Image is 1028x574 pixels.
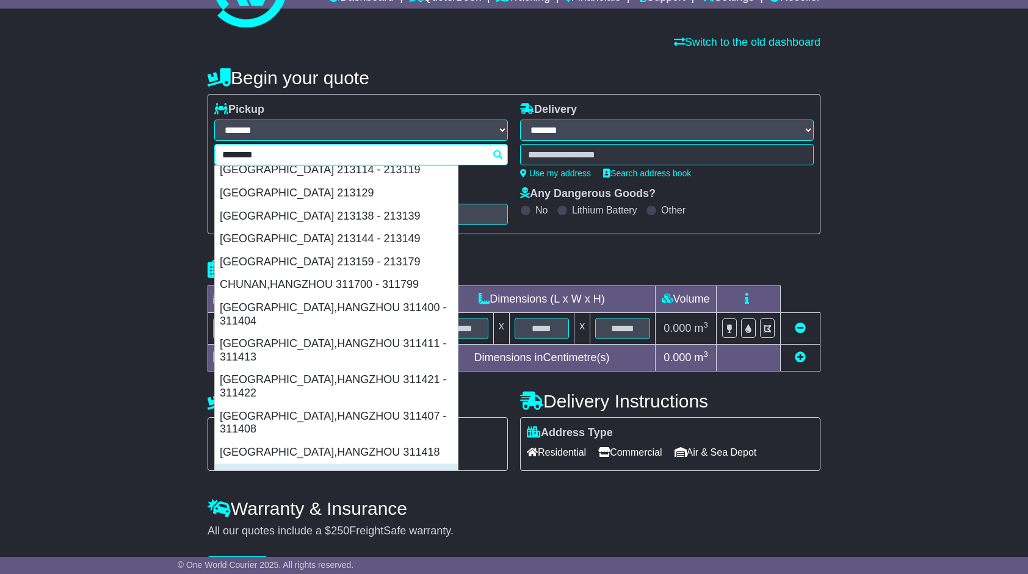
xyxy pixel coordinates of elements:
[215,368,458,404] div: [GEOGRAPHIC_DATA],HANGZHOU 311421 - 311422
[535,204,548,216] label: No
[520,391,820,411] h4: Delivery Instructions
[520,168,591,178] a: Use my address
[178,560,354,570] span: © One World Courier 2025. All rights reserved.
[215,182,458,205] div: [GEOGRAPHIC_DATA] 213129
[215,273,458,296] div: CHUNAN,HANGZHOU 311700 - 311799
[214,144,508,165] typeahead: Please provide city
[208,259,361,279] h4: Package details |
[527,426,613,440] label: Address Type
[703,350,708,359] sup: 3
[208,391,508,411] h4: Pickup Instructions
[703,320,708,329] sup: 3
[428,345,655,371] td: Dimensions in Centimetre(s)
[331,525,349,537] span: 250
[795,322,806,334] a: Remove this item
[215,441,458,464] div: [GEOGRAPHIC_DATA],HANGZHOU 311418
[572,204,637,216] label: Lithium Battery
[214,103,264,117] label: Pickup
[215,205,458,228] div: [GEOGRAPHIC_DATA] 213138 - 213139
[527,443,586,462] span: Residential
[520,103,577,117] label: Delivery
[795,351,806,364] a: Add new item
[215,251,458,274] div: [GEOGRAPHIC_DATA] 213159 - 213179
[208,498,820,518] h4: Warranty & Insurance
[215,464,458,487] div: HANGZHOU 310000 - 310049
[428,286,655,313] td: Dimensions (L x W x H)
[655,286,716,313] td: Volume
[520,187,656,201] label: Any Dangerous Goods?
[493,313,509,345] td: x
[208,68,820,88] h4: Begin your quote
[215,332,458,368] div: [GEOGRAPHIC_DATA],HANGZHOU 311411 - 311413
[215,159,458,182] div: [GEOGRAPHIC_DATA] 213114 - 213119
[664,322,691,334] span: 0.000
[661,204,686,216] label: Other
[598,443,662,462] span: Commercial
[574,313,590,345] td: x
[694,322,708,334] span: m
[208,525,820,538] div: All our quotes include a $ FreightSafe warranty.
[215,228,458,251] div: [GEOGRAPHIC_DATA] 213144 - 213149
[215,405,458,441] div: [GEOGRAPHIC_DATA],HANGZHOU 311407 - 311408
[675,443,757,462] span: Air & Sea Depot
[694,351,708,364] span: m
[215,296,458,332] div: [GEOGRAPHIC_DATA],HANGZHOU 311400 - 311404
[674,36,820,48] a: Switch to the old dashboard
[208,286,310,313] td: Type
[208,345,310,371] td: Total
[664,351,691,364] span: 0.000
[603,168,691,178] a: Search address book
